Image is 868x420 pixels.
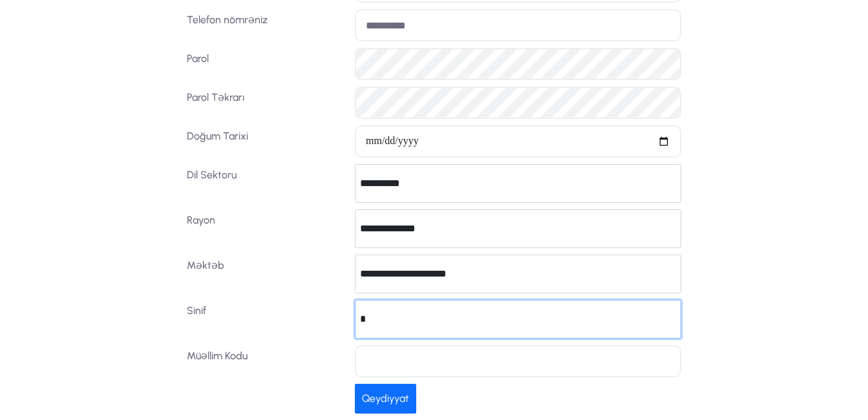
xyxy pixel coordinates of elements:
label: Sinif [182,300,350,339]
label: Məktəb [182,255,350,293]
label: Parol Təkrarı [182,87,350,119]
label: Müəllim Kodu [182,345,350,377]
label: Telefon nömrəniz [182,9,350,41]
label: Parol [182,48,350,80]
button: Qeydiyyat [355,384,416,414]
label: Rayon [182,209,350,248]
label: Dil Sektoru [182,164,350,203]
label: Doğum Tarixi [182,125,350,158]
